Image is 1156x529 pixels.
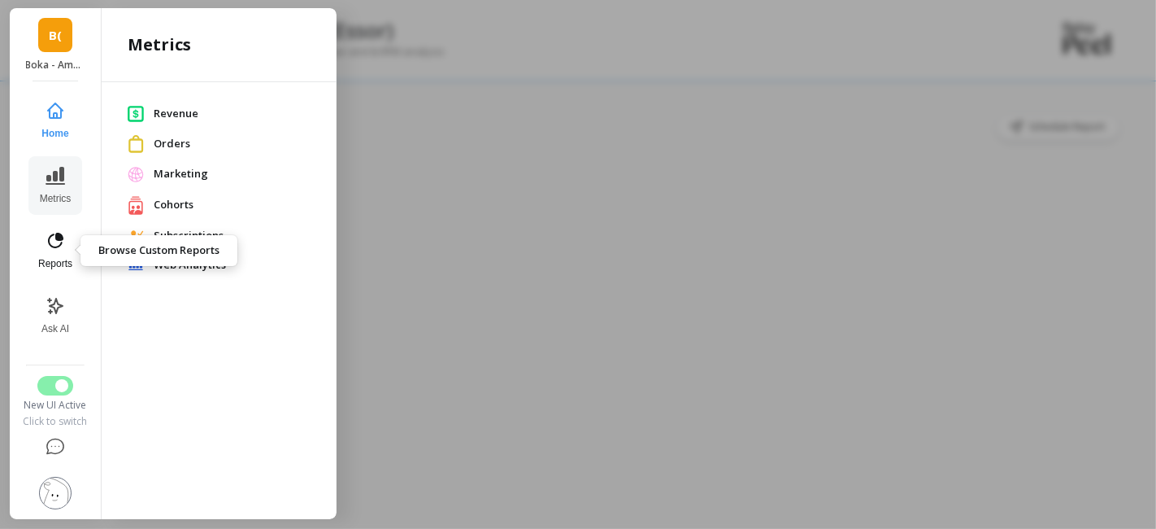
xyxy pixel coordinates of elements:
[41,322,69,335] span: Ask AI
[38,257,72,270] span: Reports
[39,477,72,509] img: profile picture
[22,415,89,428] div: Click to switch
[128,195,144,216] img: [object Object]
[41,127,68,140] span: Home
[28,286,82,345] button: Ask AI
[28,91,82,150] button: Home
[22,467,89,519] button: Settings
[37,376,73,396] button: Switch to Legacy UI
[128,258,144,271] img: [object Object]
[154,106,311,122] span: Revenue
[22,428,89,467] button: Help
[154,228,311,244] span: Subscriptions
[49,26,62,45] span: B(
[128,105,144,122] img: [object Object]
[154,197,311,213] span: Cohorts
[40,192,72,205] span: Metrics
[128,135,144,152] img: [object Object]
[22,399,89,412] div: New UI Active
[28,221,82,280] button: Reports
[154,136,311,152] span: Orders
[128,33,191,56] h2: Metrics
[154,166,311,182] span: Marketing
[26,59,85,72] p: Boka - Amazon (Essor)
[128,166,144,182] img: [object Object]
[128,230,144,242] img: [object Object]
[154,257,311,273] span: Web Analytics
[28,156,82,215] button: Metrics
